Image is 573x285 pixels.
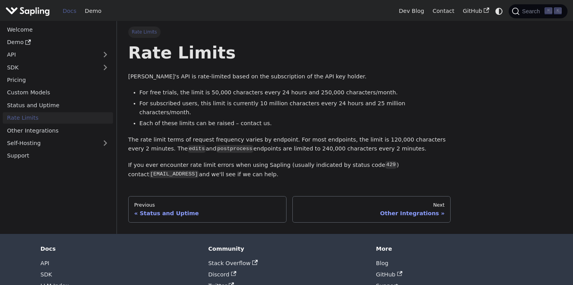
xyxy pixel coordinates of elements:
[208,245,365,252] div: Community
[3,87,113,98] a: Custom Models
[149,170,199,178] code: [EMAIL_ADDRESS]
[3,62,97,73] a: SDK
[376,271,403,278] a: GitHub
[41,271,52,278] a: SDK
[3,99,113,111] a: Status and Uptime
[128,161,451,179] p: If you ever encounter rate limit errors when using Sapling (usually indicated by status code ) co...
[394,5,428,17] a: Dev Blog
[41,245,197,252] div: Docs
[545,7,552,14] kbd: ⌘
[3,24,113,35] a: Welcome
[134,202,281,208] div: Previous
[128,27,451,37] nav: Breadcrumbs
[458,5,493,17] a: GitHub
[554,7,562,14] kbd: K
[140,99,451,118] li: For subscribed users, this limit is currently 10 million characters every 24 hours and 25 million...
[3,74,113,86] a: Pricing
[3,112,113,124] a: Rate Limits
[58,5,81,17] a: Docs
[298,210,445,217] div: Other Integrations
[3,150,113,161] a: Support
[128,196,286,223] a: PreviousStatus and Uptime
[376,245,533,252] div: More
[5,5,50,17] img: Sapling.ai
[81,5,106,17] a: Demo
[41,260,50,266] a: API
[140,88,451,97] li: For free trials, the limit is 50,000 characters every 24 hours and 250,000 characters/month.
[292,196,451,223] a: NextOther Integrations
[208,260,257,266] a: Stack Overflow
[134,210,281,217] div: Status and Uptime
[140,119,451,128] li: Each of these limits can be raised – contact us.
[3,49,97,60] a: API
[3,138,113,149] a: Self-Hosting
[128,135,451,154] p: The rate limit terms of request frequency varies by endpoint. For most endpoints, the limit is 12...
[376,260,389,266] a: Blog
[208,271,236,278] a: Discord
[216,145,253,153] code: postprocess
[3,37,113,48] a: Demo
[385,161,396,169] code: 429
[493,5,505,17] button: Switch between dark and light mode (currently system mode)
[520,8,545,14] span: Search
[3,125,113,136] a: Other Integrations
[97,49,113,60] button: Expand sidebar category 'API'
[128,196,451,223] nav: Docs pages
[128,27,161,37] span: Rate Limits
[428,5,459,17] a: Contact
[128,42,451,63] h1: Rate Limits
[298,202,445,208] div: Next
[128,72,451,81] p: [PERSON_NAME]'s API is rate-limited based on the subscription of the API key holder.
[509,4,567,18] button: Search (Command+K)
[188,145,206,153] code: edits
[5,5,53,17] a: Sapling.ai
[97,62,113,73] button: Expand sidebar category 'SDK'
